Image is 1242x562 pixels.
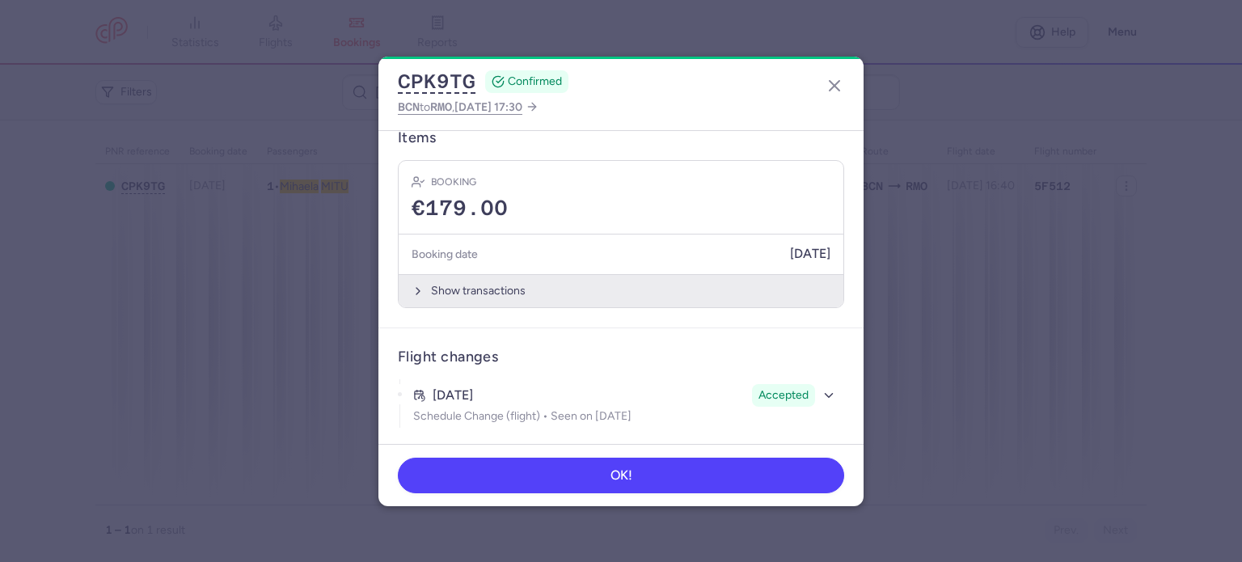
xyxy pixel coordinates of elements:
span: to , [398,97,522,117]
time: [DATE] [433,388,473,403]
div: Booking€179.00 [399,161,843,235]
span: BCN [398,100,420,113]
h3: Flight changes [398,348,498,366]
span: Accepted [758,387,809,404]
h4: Booking [431,174,476,190]
button: [DATE]AcceptedSchedule Change (flight) • Seen on [DATE] [408,379,844,428]
span: CONFIRMED [508,74,562,90]
h3: Items [398,129,436,147]
p: Schedule Change (flight) • Seen on [DATE] [413,410,839,423]
span: [DATE] [790,247,830,261]
span: €179.00 [412,196,508,221]
h5: Booking date [412,244,478,264]
span: RMO [430,100,452,113]
a: BCNtoRMO,[DATE] 17:30 [398,97,539,117]
span: [DATE] 17:30 [454,100,522,114]
span: OK! [610,468,632,483]
button: OK! [398,458,844,493]
button: CPK9TG [398,70,475,94]
button: Show transactions [399,274,843,307]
